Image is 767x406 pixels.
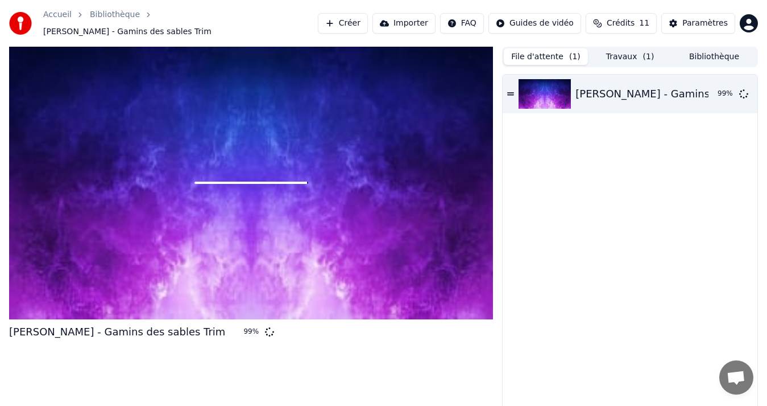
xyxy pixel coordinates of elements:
[682,18,728,29] div: Paramètres
[586,13,657,34] button: Crédits11
[569,51,581,63] span: ( 1 )
[9,324,225,340] div: [PERSON_NAME] - Gamins des sables Trim
[588,48,672,65] button: Travaux
[607,18,635,29] span: Crédits
[243,327,260,337] div: 99 %
[639,18,649,29] span: 11
[440,13,484,34] button: FAQ
[318,13,368,34] button: Créer
[372,13,436,34] button: Importer
[504,48,588,65] button: File d'attente
[672,48,756,65] button: Bibliothèque
[90,9,140,20] a: Bibliothèque
[488,13,581,34] button: Guides de vidéo
[9,12,32,35] img: youka
[719,360,753,395] div: Ouvrir le chat
[43,9,318,38] nav: breadcrumb
[661,13,735,34] button: Paramètres
[718,89,735,99] div: 99 %
[43,9,72,20] a: Accueil
[43,26,212,38] span: [PERSON_NAME] - Gamins des sables Trim
[643,51,654,63] span: ( 1 )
